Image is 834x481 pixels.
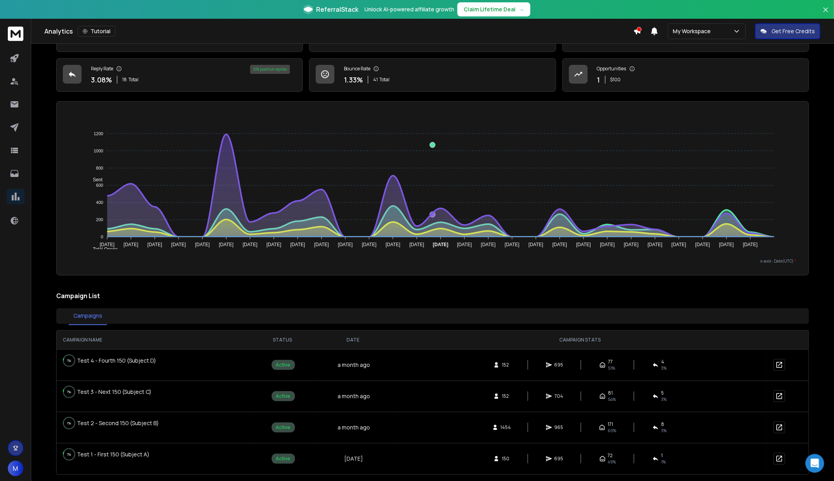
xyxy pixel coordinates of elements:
tspan: [DATE] [290,242,305,248]
tspan: [DATE] [624,242,639,248]
tspan: [DATE] [267,242,281,248]
th: CAMPAIGN NAME [57,331,251,349]
span: 18 [122,77,127,83]
span: ReferralStack [316,5,358,14]
span: Total [379,77,389,83]
span: Sent [87,177,103,182]
p: Get Free Credits [772,27,815,35]
tspan: [DATE] [481,242,496,248]
th: DATE [314,331,393,349]
p: 7 % [67,388,71,396]
span: 51 % [608,365,615,371]
button: Close banner [821,5,831,23]
tspan: 1200 [94,131,103,136]
td: Test 4 - Fourth 150 (Subject D) [57,350,181,372]
span: 1 [661,452,663,459]
span: 49 % [608,459,616,465]
tspan: [DATE] [648,242,663,248]
button: Get Free Credits [755,23,820,39]
tspan: [DATE] [529,242,544,248]
tspan: 600 [96,183,103,188]
p: Bounce Rate [344,66,370,72]
p: 1 [597,74,600,85]
span: 72 [608,452,613,459]
p: x-axis : Date(UTC) [69,258,796,264]
div: Active [272,454,295,464]
div: Active [272,360,295,370]
button: Tutorial [78,26,116,37]
td: [DATE] [314,443,393,474]
tspan: [DATE] [743,242,758,248]
tspan: [DATE] [433,242,448,248]
tspan: [DATE] [195,242,210,248]
tspan: [DATE] [338,242,353,248]
span: 3 % [661,365,667,371]
tspan: [DATE] [100,242,115,248]
span: Total Opens [87,247,118,252]
a: Reply Rate3.08%18Total6% positive replies [56,58,303,92]
span: 3 % [661,427,667,434]
span: 60 % [608,427,616,434]
td: Test 1 - First 150 (Subject A) [57,443,181,465]
span: 41 [373,77,378,83]
h2: Campaign List [56,291,809,300]
tspan: [DATE] [600,242,615,248]
tspan: [DATE] [672,242,686,248]
tspan: [DATE] [576,242,591,248]
td: a month ago [314,349,393,381]
span: 704 [555,393,563,399]
span: → [519,5,524,13]
div: Active [272,391,295,401]
tspan: [DATE] [314,242,329,248]
th: CAMPAIGN STATS [393,331,768,349]
tspan: 0 [101,234,103,239]
tspan: 1000 [94,148,103,153]
span: 5 [661,390,664,396]
p: 3.08 % [91,74,112,85]
span: 695 [555,456,564,462]
td: a month ago [314,381,393,412]
span: 152 [502,393,510,399]
tspan: [DATE] [171,242,186,248]
td: Test 2 - Second 150 (Subject B) [57,412,181,434]
tspan: [DATE] [695,242,710,248]
p: 7 % [67,451,71,458]
span: 4 [661,359,664,365]
tspan: [DATE] [719,242,734,248]
tspan: [DATE] [148,242,162,248]
a: Opportunities1$100 [562,58,809,92]
button: Campaigns [69,307,107,325]
span: 8 [661,421,664,427]
tspan: [DATE] [553,242,567,248]
span: 54 % [608,396,616,402]
span: 3 % [661,396,667,402]
th: STATUS [251,331,314,349]
p: $ 100 [610,77,621,83]
p: Reply Rate [91,66,113,72]
td: a month ago [314,412,393,443]
a: Bounce Rate1.33%41Total [309,58,556,92]
div: Open Intercom Messenger [806,454,824,473]
p: Unlock AI-powered affiliate growth [365,5,454,13]
span: Total [128,77,139,83]
p: Opportunities [597,66,626,72]
span: 1 % [661,459,666,465]
span: 695 [555,362,564,368]
p: 1 % [67,419,71,427]
tspan: [DATE] [505,242,519,248]
tspan: 800 [96,166,103,170]
tspan: [DATE] [362,242,377,248]
p: 1.33 % [344,74,363,85]
tspan: [DATE] [386,242,400,248]
p: My Workspace [673,27,714,35]
span: 150 [502,456,510,462]
tspan: [DATE] [219,242,234,248]
span: 171 [608,421,613,427]
span: 81 [608,390,613,396]
tspan: [DATE] [409,242,424,248]
span: M [8,461,23,476]
p: 7 % [67,357,71,365]
tspan: [DATE] [457,242,472,248]
div: Analytics [44,26,633,37]
span: 152 [502,362,510,368]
